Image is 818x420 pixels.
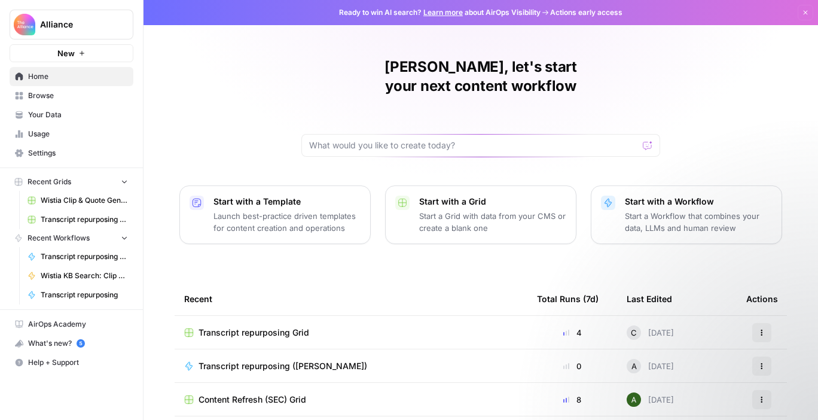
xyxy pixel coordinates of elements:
[10,144,133,163] a: Settings
[625,210,772,234] p: Start a Workflow that combines your data, LLMs and human review
[631,360,637,372] span: A
[627,392,641,407] img: d65nc20463hou62czyfowuui0u3g
[77,339,85,348] a: 5
[28,176,71,187] span: Recent Grids
[10,105,133,124] a: Your Data
[419,210,566,234] p: Start a Grid with data from your CMS or create a blank one
[213,210,361,234] p: Launch best-practice driven templates for content creation and operations
[40,19,112,31] span: Alliance
[537,394,608,406] div: 8
[385,185,576,244] button: Start with a GridStart a Grid with data from your CMS or create a blank one
[550,7,622,18] span: Actions early access
[28,129,128,139] span: Usage
[10,353,133,372] button: Help + Support
[10,10,133,39] button: Workspace: Alliance
[184,394,518,406] a: Content Refresh (SEC) Grid
[537,282,599,315] div: Total Runs (7d)
[184,327,518,339] a: Transcript repurposing Grid
[537,327,608,339] div: 4
[28,71,128,82] span: Home
[10,229,133,247] button: Recent Workflows
[22,210,133,229] a: Transcript repurposing Grid
[22,266,133,285] a: Wistia KB Search: Clip & Takeaway Generator
[10,86,133,105] a: Browse
[22,191,133,210] a: Wistia Clip & Quote Generator
[22,247,133,266] a: Transcript repurposing ([PERSON_NAME])
[627,282,672,315] div: Last Edited
[41,214,128,225] span: Transcript repurposing Grid
[10,315,133,334] a: AirOps Academy
[184,360,518,372] a: Transcript repurposing ([PERSON_NAME])
[627,325,674,340] div: [DATE]
[199,327,309,339] span: Transcript repurposing Grid
[213,196,361,208] p: Start with a Template
[28,148,128,159] span: Settings
[179,185,371,244] button: Start with a TemplateLaunch best-practice driven templates for content creation and operations
[339,7,541,18] span: Ready to win AI search? about AirOps Visibility
[627,359,674,373] div: [DATE]
[199,360,367,372] span: Transcript repurposing ([PERSON_NAME])
[10,67,133,86] a: Home
[41,195,128,206] span: Wistia Clip & Quote Generator
[199,394,306,406] span: Content Refresh (SEC) Grid
[10,334,133,353] button: What's new? 5
[41,290,128,300] span: Transcript repurposing
[10,334,133,352] div: What's new?
[627,392,674,407] div: [DATE]
[537,360,608,372] div: 0
[10,173,133,191] button: Recent Grids
[625,196,772,208] p: Start with a Workflow
[28,319,128,330] span: AirOps Academy
[419,196,566,208] p: Start with a Grid
[10,124,133,144] a: Usage
[22,285,133,305] a: Transcript repurposing
[28,357,128,368] span: Help + Support
[591,185,782,244] button: Start with a WorkflowStart a Workflow that combines your data, LLMs and human review
[41,251,128,262] span: Transcript repurposing ([PERSON_NAME])
[57,47,75,59] span: New
[28,90,128,101] span: Browse
[423,8,463,17] a: Learn more
[746,282,778,315] div: Actions
[301,57,660,96] h1: [PERSON_NAME], let's start your next content workflow
[309,139,638,151] input: What would you like to create today?
[79,340,82,346] text: 5
[14,14,35,35] img: Alliance Logo
[10,44,133,62] button: New
[184,282,518,315] div: Recent
[28,109,128,120] span: Your Data
[41,270,128,281] span: Wistia KB Search: Clip & Takeaway Generator
[631,327,637,339] span: C
[28,233,90,244] span: Recent Workflows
